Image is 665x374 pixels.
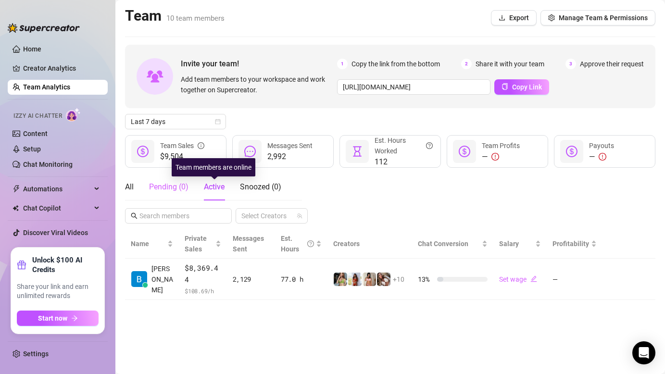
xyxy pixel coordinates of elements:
[552,240,589,248] span: Profitability
[589,142,614,150] span: Payouts
[482,142,520,150] span: Team Profits
[540,10,655,25] button: Manage Team & Permissions
[149,181,188,193] div: Pending ( 0 )
[459,146,470,157] span: dollar-circle
[23,61,100,76] a: Creator Analytics
[499,240,519,248] span: Salary
[512,83,542,91] span: Copy Link
[461,59,472,69] span: 2
[530,275,537,282] span: edit
[13,205,19,212] img: Chat Copilot
[23,45,41,53] a: Home
[599,153,606,161] span: exclamation-circle
[17,260,26,270] span: gift
[499,14,505,21] span: download
[181,58,337,70] span: Invite your team!
[334,273,347,286] img: Shary
[198,140,204,151] span: info-circle
[418,240,468,248] span: Chat Conversion
[426,135,433,156] span: question-circle
[337,59,348,69] span: 1
[482,151,520,162] div: —
[71,315,78,322] span: arrow-right
[131,114,220,129] span: Last 7 days
[240,182,281,191] span: Snoozed ( 0 )
[418,274,433,285] span: 13 %
[215,119,221,125] span: calendar
[23,350,49,358] a: Settings
[580,59,644,69] span: Approve their request
[151,263,173,295] span: [PERSON_NAME]
[185,286,221,296] span: $ 108.69 /h
[375,135,433,156] div: Est. Hours Worked
[375,156,433,168] span: 112
[632,341,655,364] div: Open Intercom Messenger
[23,200,91,216] span: Chat Copilot
[548,14,555,21] span: setting
[125,7,225,25] h2: Team
[125,181,134,193] div: All
[139,211,218,221] input: Search members
[233,274,269,285] div: 2,129
[476,59,544,69] span: Share it with your team
[23,83,70,91] a: Team Analytics
[13,112,62,121] span: Izzy AI Chatter
[566,146,577,157] span: dollar-circle
[185,262,221,285] span: $8,369.44
[131,238,165,249] span: Name
[297,213,302,219] span: team
[185,235,207,253] span: Private Sales
[348,273,362,286] img: Linnebel
[137,146,149,157] span: dollar-circle
[307,233,314,254] span: question-circle
[363,273,376,286] img: S
[267,151,313,162] span: 2,992
[23,229,88,237] a: Discover Viral Videos
[233,235,264,253] span: Messages Sent
[160,140,204,151] div: Team Sales
[502,83,508,90] span: copy
[351,146,363,157] span: hourglass
[244,146,256,157] span: message
[160,151,204,162] span: $9,504
[17,311,99,326] button: Start nowarrow-right
[351,59,440,69] span: Copy the link from the bottom
[281,233,314,254] div: Est. Hours
[13,185,20,193] span: thunderbolt
[499,275,537,283] a: Set wageedit
[509,14,529,22] span: Export
[204,182,225,191] span: Active
[547,259,602,300] td: —
[38,314,67,322] span: Start now
[17,282,99,301] span: Share your link and earn unlimited rewards
[494,79,549,95] button: Copy Link
[327,229,412,259] th: Creators
[23,130,48,137] a: Content
[131,212,138,219] span: search
[281,274,322,285] div: 77.0 h
[166,14,225,23] span: 10 team members
[267,142,313,150] span: Messages Sent
[23,161,73,168] a: Chat Monitoring
[66,108,81,122] img: AI Chatter
[23,181,91,197] span: Automations
[23,145,41,153] a: Setup
[181,74,333,95] span: Add team members to your workspace and work together on Supercreator.
[125,229,179,259] th: Name
[393,274,404,285] span: + 10
[32,255,99,274] strong: Unlock $100 AI Credits
[377,273,390,286] img: Kelly
[8,23,80,33] img: logo-BBDzfeDw.svg
[491,10,537,25] button: Export
[589,151,614,162] div: —
[565,59,576,69] span: 3
[559,14,648,22] span: Manage Team & Permissions
[131,271,147,287] img: Barbara van der…
[491,153,499,161] span: exclamation-circle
